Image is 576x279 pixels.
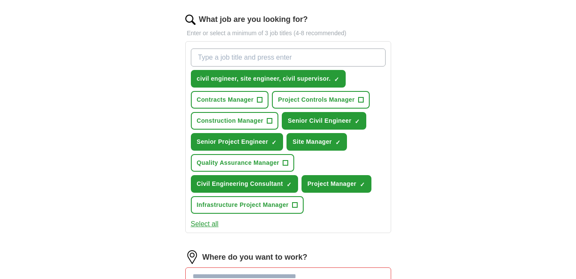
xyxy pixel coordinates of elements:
[278,95,355,104] span: Project Controls Manager
[271,139,277,146] span: ✓
[185,29,391,38] p: Enter or select a minimum of 3 job titles (4-8 recommended)
[355,118,360,125] span: ✓
[202,252,308,263] label: Where do you want to work?
[197,74,331,83] span: civil engineer, site engineer, civil supervisor.
[191,219,219,229] button: Select all
[197,137,268,146] span: Senior Project Engineer
[286,181,292,188] span: ✓
[282,112,366,130] button: Senior Civil Engineer✓
[191,91,269,109] button: Contracts Manager
[293,137,332,146] span: Site Manager
[288,116,351,125] span: Senior Civil Engineer
[197,179,283,188] span: Civil Engineering Consultant
[191,133,283,151] button: Senior Project Engineer✓
[360,181,365,188] span: ✓
[185,15,196,25] img: search.png
[308,179,356,188] span: Project Manager
[197,158,280,167] span: Quality Assurance Manager
[286,133,347,151] button: Site Manager✓
[191,70,346,88] button: civil engineer, site engineer, civil supervisor.✓
[197,95,254,104] span: Contracts Manager
[191,175,298,193] button: Civil Engineering Consultant✓
[272,91,370,109] button: Project Controls Manager
[191,154,295,172] button: Quality Assurance Manager
[191,49,386,67] input: Type a job title and press enter
[191,196,304,214] button: Infrastructure Project Manager
[199,14,308,25] label: What job are you looking for?
[191,112,279,130] button: Construction Manager
[185,250,199,264] img: location.png
[334,76,339,83] span: ✓
[197,200,289,209] span: Infrastructure Project Manager
[335,139,341,146] span: ✓
[302,175,371,193] button: Project Manager✓
[197,116,264,125] span: Construction Manager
